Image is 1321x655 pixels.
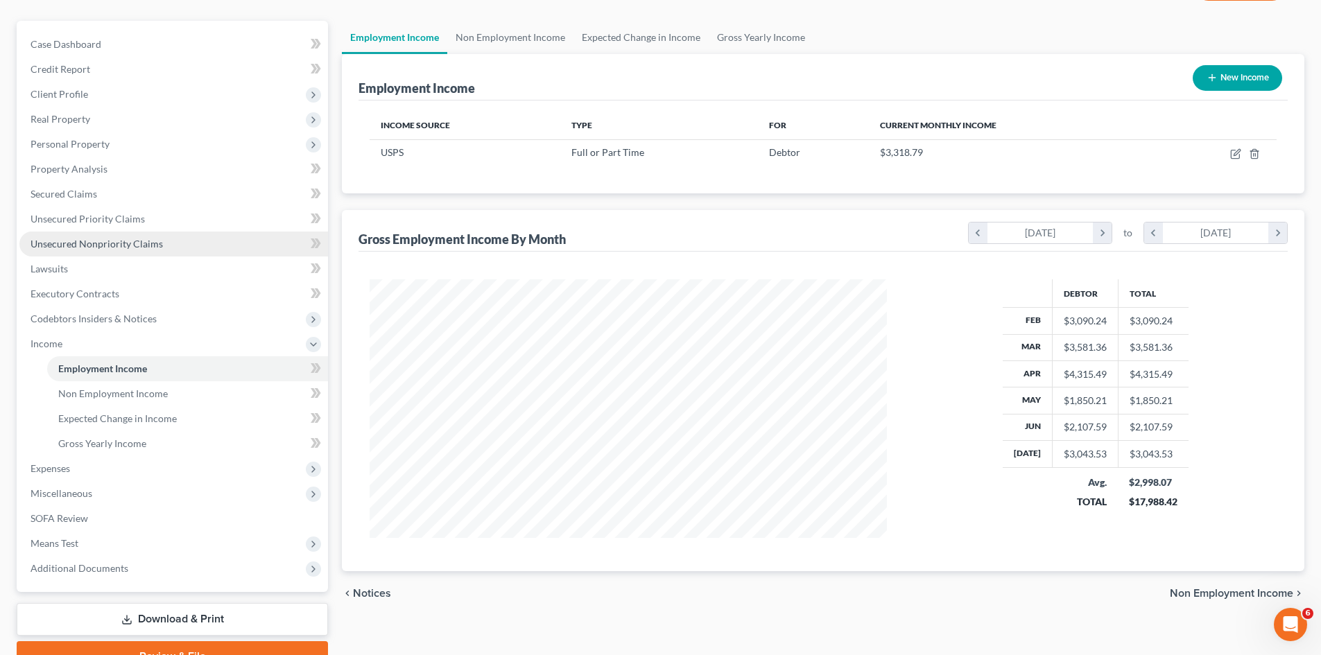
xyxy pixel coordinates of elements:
span: Gross Yearly Income [58,437,146,449]
a: Credit Report [19,57,328,82]
i: chevron_left [1144,222,1163,243]
div: [DATE] [987,222,1094,243]
div: $17,988.42 [1129,495,1177,509]
span: Case Dashboard [31,38,101,50]
span: Unsecured Priority Claims [31,213,145,225]
span: Notices [353,588,391,599]
span: USPS [381,146,404,158]
span: For [769,120,786,130]
button: chevron_left Notices [342,588,391,599]
span: Executory Contracts [31,288,119,299]
div: Employment Income [359,80,475,96]
td: $3,043.53 [1118,441,1189,467]
span: SOFA Review [31,512,88,524]
a: Expected Change in Income [47,406,328,431]
i: chevron_right [1293,588,1304,599]
span: Means Test [31,537,78,549]
span: Expenses [31,462,70,474]
a: Executory Contracts [19,281,328,306]
a: Gross Yearly Income [709,21,813,54]
div: $1,850.21 [1064,394,1107,408]
span: Type [571,120,592,130]
span: Property Analysis [31,163,107,175]
span: Income [31,338,62,349]
div: $3,581.36 [1064,340,1107,354]
button: Non Employment Income chevron_right [1170,588,1304,599]
th: May [1003,387,1053,414]
span: Full or Part Time [571,146,644,158]
div: [DATE] [1163,222,1269,243]
span: Current Monthly Income [880,120,996,130]
th: Feb [1003,308,1053,334]
div: $3,043.53 [1064,447,1107,461]
a: Unsecured Priority Claims [19,207,328,232]
div: $3,090.24 [1064,314,1107,328]
i: chevron_right [1268,222,1287,243]
span: Personal Property [31,138,110,150]
i: chevron_left [342,588,353,599]
td: $1,850.21 [1118,387,1189,414]
a: Property Analysis [19,157,328,182]
a: Employment Income [342,21,447,54]
span: Non Employment Income [1170,588,1293,599]
td: $3,581.36 [1118,334,1189,360]
i: chevron_left [969,222,987,243]
span: Client Profile [31,88,88,100]
a: SOFA Review [19,506,328,531]
button: New Income [1193,65,1282,91]
span: Non Employment Income [58,387,168,399]
span: Additional Documents [31,562,128,574]
a: Non Employment Income [47,381,328,406]
span: Debtor [769,146,800,158]
a: Non Employment Income [447,21,573,54]
span: 6 [1302,608,1313,619]
span: Lawsuits [31,263,68,274]
th: Apr [1003,360,1053,387]
a: Expected Change in Income [573,21,709,54]
th: Debtor [1052,279,1118,307]
th: [DATE] [1003,441,1053,467]
span: Employment Income [58,363,147,374]
a: Unsecured Nonpriority Claims [19,232,328,256]
span: $3,318.79 [880,146,923,158]
th: Jun [1003,414,1053,440]
td: $4,315.49 [1118,360,1189,387]
div: Gross Employment Income By Month [359,231,566,247]
div: TOTAL [1063,495,1107,509]
td: $3,090.24 [1118,308,1189,334]
span: Real Property [31,113,90,125]
i: chevron_right [1093,222,1112,243]
div: Avg. [1063,475,1107,489]
a: Secured Claims [19,182,328,207]
a: Employment Income [47,356,328,381]
span: Secured Claims [31,188,97,200]
span: Unsecured Nonpriority Claims [31,238,163,250]
div: $2,998.07 [1129,475,1177,489]
span: Codebtors Insiders & Notices [31,313,157,324]
span: Miscellaneous [31,487,92,499]
div: $2,107.59 [1064,420,1107,434]
a: Lawsuits [19,256,328,281]
span: Credit Report [31,63,90,75]
td: $2,107.59 [1118,414,1189,440]
span: Income Source [381,120,450,130]
span: to [1123,226,1132,240]
iframe: Intercom live chat [1274,608,1307,641]
th: Mar [1003,334,1053,360]
th: Total [1118,279,1189,307]
a: Download & Print [17,603,328,636]
div: $4,315.49 [1064,367,1107,381]
a: Case Dashboard [19,32,328,57]
span: Expected Change in Income [58,412,177,424]
a: Gross Yearly Income [47,431,328,456]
